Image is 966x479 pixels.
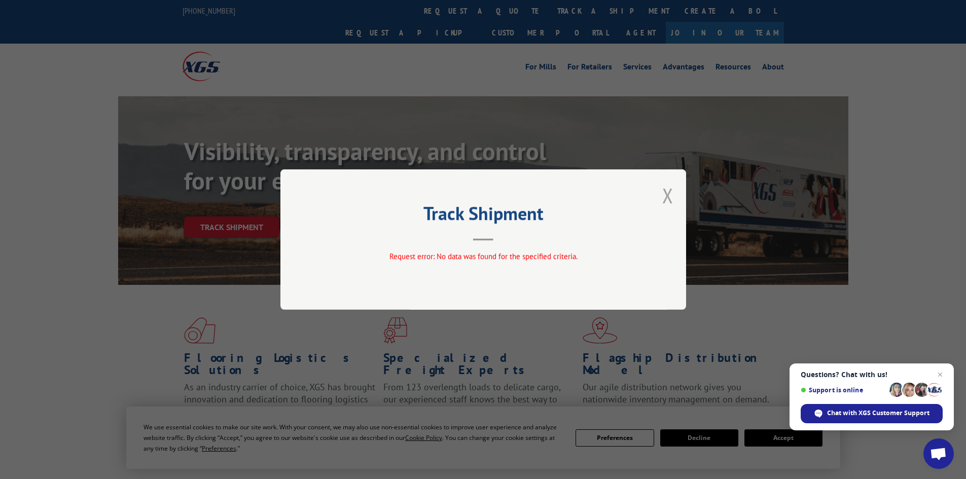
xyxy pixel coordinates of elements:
[389,251,577,261] span: Request error: No data was found for the specified criteria.
[801,404,943,423] div: Chat with XGS Customer Support
[331,206,635,226] h2: Track Shipment
[801,371,943,379] span: Questions? Chat with us!
[923,438,954,469] div: Open chat
[827,409,929,418] span: Chat with XGS Customer Support
[662,182,673,209] button: Close modal
[934,369,946,381] span: Close chat
[801,386,886,394] span: Support is online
